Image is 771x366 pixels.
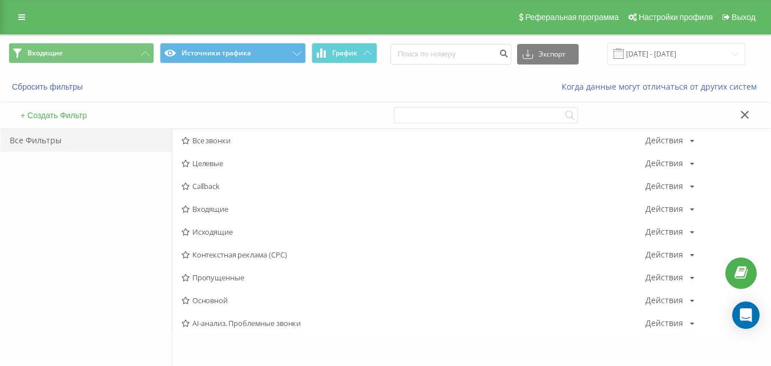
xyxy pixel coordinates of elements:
span: Целевые [181,159,645,167]
div: Действия [645,251,683,259]
div: Действия [645,319,683,327]
span: Исходящие [181,228,645,236]
button: График [312,43,377,63]
button: Источники трафика [160,43,305,63]
div: Действия [645,228,683,236]
button: Экспорт [517,44,579,65]
div: Действия [645,296,683,304]
input: Поиск по номеру [390,44,511,65]
button: + Создать Фильтр [17,110,90,120]
span: Входящие [181,205,645,213]
div: Все Фильтры [1,129,172,152]
div: Действия [645,136,683,144]
span: График [332,49,357,57]
div: Open Intercom Messenger [732,301,760,329]
div: Действия [645,159,683,167]
div: Действия [645,205,683,213]
button: Входящие [9,43,154,63]
span: AI-анализ. Проблемные звонки [181,319,645,327]
div: Действия [645,274,683,281]
span: Выход [732,13,756,22]
a: Когда данные могут отличаться от других систем [562,81,762,92]
button: Сбросить фильтры [9,82,88,92]
span: Входящие [27,49,63,58]
span: Основной [181,296,645,304]
span: Контекстная реклама (CPC) [181,251,645,259]
div: Действия [645,182,683,190]
span: Настройки профиля [639,13,713,22]
span: Все звонки [181,136,645,144]
button: Закрыть [737,110,753,122]
span: Callback [181,182,645,190]
span: Реферальная программа [525,13,619,22]
span: Пропущенные [181,274,645,281]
